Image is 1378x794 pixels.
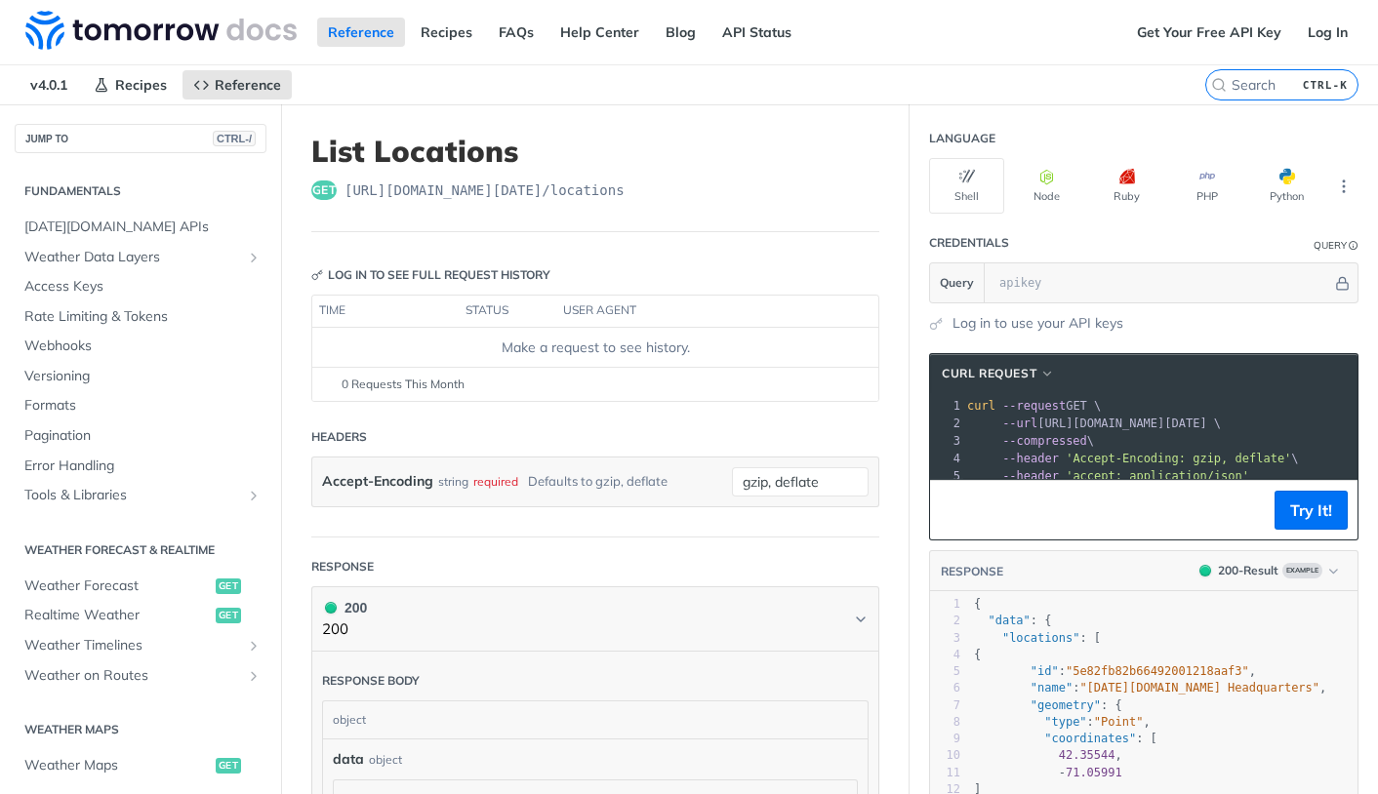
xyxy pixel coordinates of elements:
[24,636,241,655] span: Weather Timelines
[1218,562,1278,579] div: 200 - Result
[15,721,266,738] h2: Weather Maps
[24,576,211,596] span: Weather Forecast
[655,18,707,47] a: Blog
[853,612,869,627] svg: Chevron
[15,213,266,242] a: [DATE][DOMAIN_NAME] APIs
[83,70,178,99] a: Recipes
[15,661,266,691] a: Weather on RoutesShow subpages for Weather on Routes
[930,415,963,432] div: 2
[24,367,262,386] span: Versioning
[322,597,367,618] div: 200
[967,434,1094,448] span: \
[940,496,967,525] button: Copy to clipboard
[323,701,863,738] div: object
[322,597,869,641] button: 200 200200
[24,396,262,416] span: Formats
[246,250,262,265] button: Show subpages for Weather Data Layers
[1044,715,1086,729] span: "type"
[528,467,668,496] div: Defaults to gzip, deflate
[1169,158,1244,214] button: PHP
[311,428,367,446] div: Headers
[967,399,1101,413] span: GET \
[1002,417,1037,430] span: --url
[473,467,518,496] div: required
[311,558,374,576] div: Response
[974,715,1151,729] span: : ,
[15,272,266,301] a: Access Keys
[1031,681,1073,695] span: "name"
[1089,158,1164,214] button: Ruby
[930,450,963,467] div: 4
[930,432,963,450] div: 3
[940,562,1004,581] button: RESPONSE
[942,365,1036,382] span: cURL Request
[929,234,1009,252] div: Credentials
[410,18,483,47] a: Recipes
[24,277,262,297] span: Access Keys
[1126,18,1292,47] a: Get Your Free API Key
[1349,241,1358,251] i: Information
[967,452,1299,465] span: \
[967,399,995,413] span: curl
[24,486,241,505] span: Tools & Libraries
[1066,452,1291,465] span: 'Accept-Encoding: gzip, deflate'
[20,70,78,99] span: v4.0.1
[15,541,266,559] h2: Weather Forecast & realtime
[311,180,337,200] span: get
[312,296,459,327] th: time
[1002,631,1079,645] span: "locations"
[930,765,960,781] div: 11
[15,481,266,510] a: Tools & LibrariesShow subpages for Tools & Libraries
[930,663,960,680] div: 5
[1031,698,1101,712] span: "geometry"
[24,756,211,775] span: Weather Maps
[15,124,266,153] button: JUMP TOCTRL-/
[1009,158,1084,214] button: Node
[317,18,405,47] a: Reference
[974,597,981,611] span: {
[930,397,963,415] div: 1
[1044,732,1136,745] span: "coordinates"
[1249,158,1324,214] button: Python
[24,307,262,327] span: Rate Limiting & Tokens
[246,488,262,503] button: Show subpages for Tools & Libraries
[15,751,266,780] a: Weather Mapsget
[940,274,974,292] span: Query
[311,266,550,284] div: Log in to see full request history
[1282,563,1322,578] span: Example
[15,601,266,630] a: Realtime Weatherget
[974,648,981,661] span: {
[549,18,650,47] a: Help Center
[215,76,281,94] span: Reference
[988,614,1030,627] span: "data"
[974,664,1256,678] span: : ,
[24,606,211,625] span: Realtime Weather
[1002,399,1066,413] span: --request
[1275,491,1348,530] button: Try It!
[311,134,879,169] h1: List Locations
[320,337,871,358] div: Make a request to see history.
[1059,766,1066,779] span: -
[15,421,266,451] a: Pagination
[342,376,465,393] span: 0 Requests This Month
[15,362,266,391] a: Versioning
[25,11,297,50] img: Tomorrow.io Weather API Docs
[1335,178,1353,195] svg: More ellipsis
[929,158,1004,214] button: Shell
[930,467,963,485] div: 5
[24,666,241,686] span: Weather on Routes
[213,131,256,146] span: CTRL-/
[974,681,1326,695] span: : ,
[15,302,266,332] a: Rate Limiting & Tokens
[974,748,1122,762] span: ,
[369,751,402,769] div: object
[1066,766,1122,779] span: 71.05991
[1002,469,1059,483] span: --header
[930,630,960,647] div: 3
[24,218,262,237] span: [DATE][DOMAIN_NAME] APIs
[322,618,367,641] p: 200
[216,608,241,623] span: get
[15,572,266,601] a: Weather Forecastget
[115,76,167,94] span: Recipes
[935,364,1062,383] button: cURL Request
